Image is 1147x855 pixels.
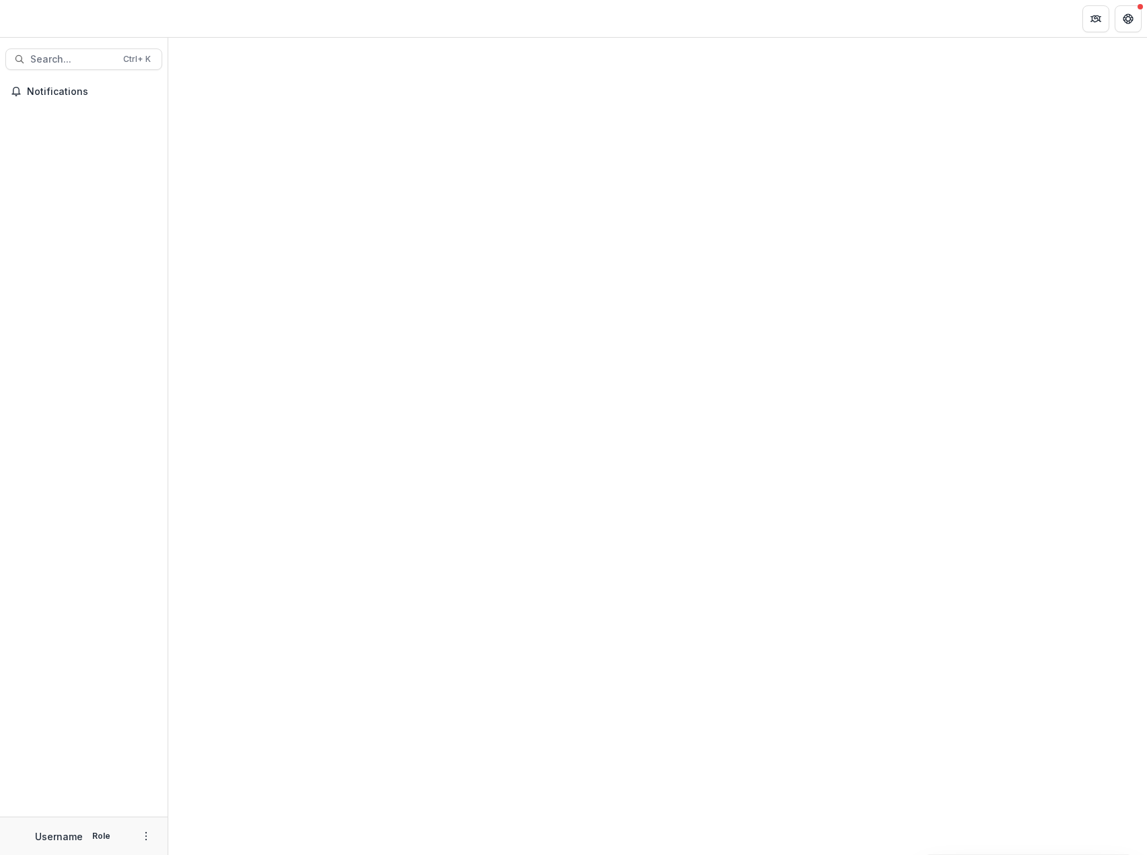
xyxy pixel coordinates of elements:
[27,86,157,98] span: Notifications
[88,830,114,842] p: Role
[30,54,115,65] span: Search...
[5,48,162,70] button: Search...
[1082,5,1109,32] button: Partners
[120,52,153,67] div: Ctrl + K
[35,829,83,844] p: Username
[1115,5,1142,32] button: Get Help
[5,81,162,102] button: Notifications
[138,828,154,844] button: More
